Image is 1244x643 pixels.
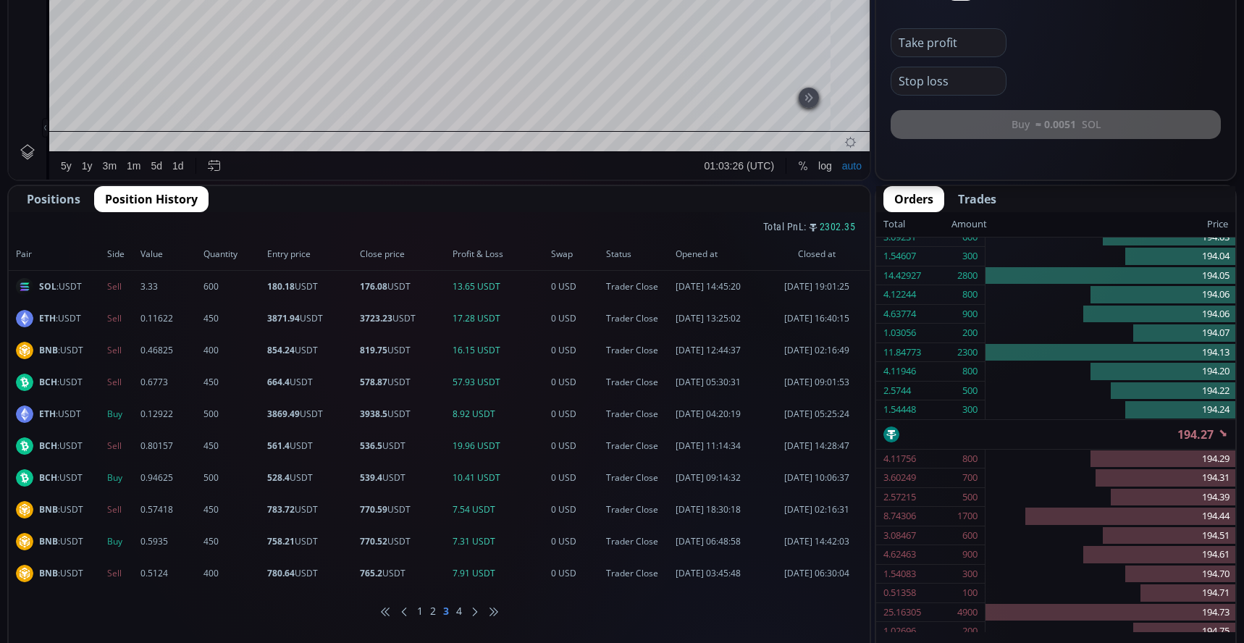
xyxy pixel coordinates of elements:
div: Hide Drawings Toolbar [33,540,40,560]
span: Buy [107,535,136,548]
div: 3m [94,582,108,594]
b: 783.72 [267,503,295,516]
span: [DATE] 14:45:20 [676,280,767,293]
div: 11.84773 [883,343,921,362]
div: 900 [962,305,978,324]
div: 900 [962,545,978,564]
span: [DATE] 18:30:18 [676,503,767,516]
span: USDT [267,408,356,421]
span: 400 [203,567,262,580]
div: 194.27 [294,35,323,46]
span: Trader Close [606,280,671,293]
span: Entry price [267,248,356,261]
span: [DATE] 12:44:37 [676,344,767,357]
span: Sell [107,440,136,453]
span: 01:03:26 (UTC) [696,582,765,594]
span: :USDT [39,535,83,548]
div: 5d [143,582,154,594]
b: 780.64 [267,567,295,579]
div: 4.62463 [883,545,916,564]
div: 300 [962,400,978,419]
div: −0.04 (−0.02%) [327,35,392,46]
div: auto [833,582,853,594]
span: 450 [203,312,262,325]
span: Pair [16,248,103,261]
div: Price [987,215,1228,234]
span: 0 USD [551,440,602,453]
b: BCH [39,376,57,388]
div: 1.02696 [883,622,916,641]
b: BNB [39,503,58,516]
div: 500 [962,382,978,400]
span: :USDT [39,440,83,453]
div: 1d [164,582,175,594]
div: Toggle Auto Scale [828,574,858,602]
span: Sell [107,312,136,325]
div: 800 [962,362,978,381]
span: 0 USD [551,312,602,325]
span: 0 USD [551,344,602,357]
div: 300 [962,565,978,584]
b: 664.4 [267,376,290,388]
b: ETH [39,312,56,324]
div:  [13,193,25,207]
b: 3869.49 [267,408,300,420]
span: Status [606,248,671,261]
span: :USDT [39,408,81,421]
div: Toggle Percentage [784,574,804,602]
div: 200 [962,324,978,342]
span: USDT [267,567,356,580]
span: 0.46825 [140,344,199,357]
div: 3.39K [84,52,109,63]
div: 194.05 [985,266,1235,286]
span: Trader Close [606,503,671,516]
div: 194.44 [985,507,1235,526]
button: Position History [94,186,209,212]
div: 8.74306 [883,507,916,526]
span: [DATE] 05:30:31 [676,376,767,389]
div: 1.54448 [883,400,916,419]
div: 5y [52,582,63,594]
div: 4900 [957,603,978,622]
div: 194.75 [985,622,1235,642]
div: Market open [141,33,154,46]
div: 194.24 [985,400,1235,419]
div: Total PnL: [9,212,870,238]
div: 3.08467 [883,526,916,545]
span: 8.92 USDT [453,408,547,421]
b: BNB [39,535,58,547]
span: Profit & Loss [453,248,547,261]
span: USDT [360,408,448,421]
span: Trader Close [606,471,671,484]
span: Trader Close [606,312,671,325]
span: USDT [267,440,356,453]
div: 3.60249 [883,468,916,487]
div: H [207,35,214,46]
span: Quantity [203,248,262,261]
div: 2.57215 [883,488,916,507]
span: 16.15 USDT [453,344,547,357]
span: Orders [894,190,933,208]
span: Close price [360,248,448,261]
b: 176.08 [360,280,387,293]
span: [DATE] 05:25:24 [771,408,862,421]
div: 4.63774 [883,305,916,324]
span: [DATE] 02:16:31 [771,503,862,516]
span: USDT [360,440,448,453]
span: Trader Close [606,344,671,357]
div: 14.42927 [883,266,921,285]
span: Value [140,248,199,261]
b: 3938.5 [360,408,387,420]
span: Position History [105,190,198,208]
span: :USDT [39,312,81,325]
span: USDT [267,535,356,548]
div: 194.39 [985,488,1235,508]
span: :USDT [39,503,83,516]
span: 17.28 USDT [453,312,547,325]
span: 0 USD [551,280,602,293]
b: 854.24 [267,344,295,356]
span: USDT [267,471,356,484]
span: Trader Close [606,408,671,421]
span: USDT [267,376,356,389]
span: Trades [958,190,996,208]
